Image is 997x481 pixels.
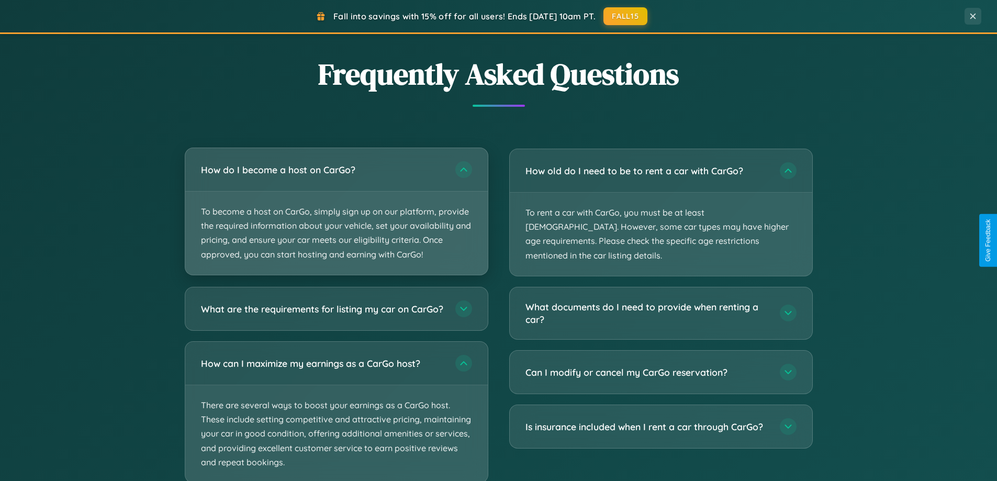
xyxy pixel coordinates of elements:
h3: What documents do I need to provide when renting a car? [525,300,769,326]
p: To rent a car with CarGo, you must be at least [DEMOGRAPHIC_DATA]. However, some car types may ha... [510,193,812,276]
h2: Frequently Asked Questions [185,54,813,94]
p: To become a host on CarGo, simply sign up on our platform, provide the required information about... [185,192,488,275]
h3: Can I modify or cancel my CarGo reservation? [525,366,769,379]
h3: How do I become a host on CarGo? [201,163,445,176]
button: FALL15 [603,7,647,25]
h3: What are the requirements for listing my car on CarGo? [201,302,445,315]
h3: How can I maximize my earnings as a CarGo host? [201,356,445,370]
div: Give Feedback [984,219,992,262]
h3: How old do I need to be to rent a car with CarGo? [525,164,769,177]
span: Fall into savings with 15% off for all users! Ends [DATE] 10am PT. [333,11,596,21]
h3: Is insurance included when I rent a car through CarGo? [525,420,769,433]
